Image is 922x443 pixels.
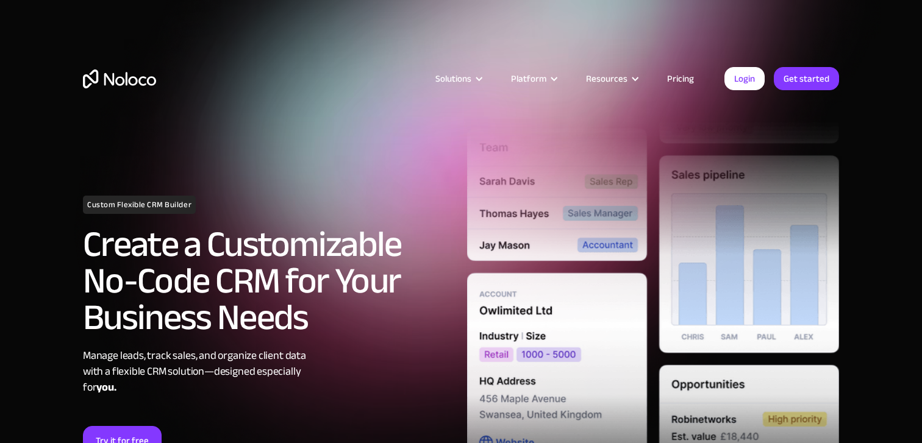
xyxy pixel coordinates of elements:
[496,71,571,87] div: Platform
[83,226,455,336] h2: Create a Customizable No-Code CRM for Your Business Needs
[774,67,839,90] a: Get started
[420,71,496,87] div: Solutions
[83,69,156,88] a: home
[586,71,627,87] div: Resources
[724,67,765,90] a: Login
[96,377,116,397] strong: you.
[652,71,709,87] a: Pricing
[83,348,455,395] div: Manage leads, track sales, and organize client data with a flexible CRM solution—designed especia...
[511,71,546,87] div: Platform
[83,196,196,214] h1: Custom Flexible CRM Builder
[571,71,652,87] div: Resources
[435,71,471,87] div: Solutions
